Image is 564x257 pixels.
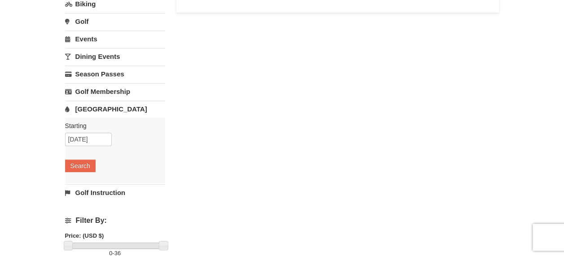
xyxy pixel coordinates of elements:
h4: Filter By: [65,217,165,225]
span: 36 [114,250,121,257]
a: Season Passes [65,66,165,82]
label: Starting [65,121,158,130]
a: Golf Instruction [65,184,165,201]
a: Dining Events [65,48,165,65]
a: Golf [65,13,165,30]
strong: Price: (USD $) [65,232,104,239]
a: Events [65,31,165,47]
span: 0 [109,250,112,257]
a: Golf Membership [65,83,165,100]
a: [GEOGRAPHIC_DATA] [65,101,165,117]
button: Search [65,160,96,172]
